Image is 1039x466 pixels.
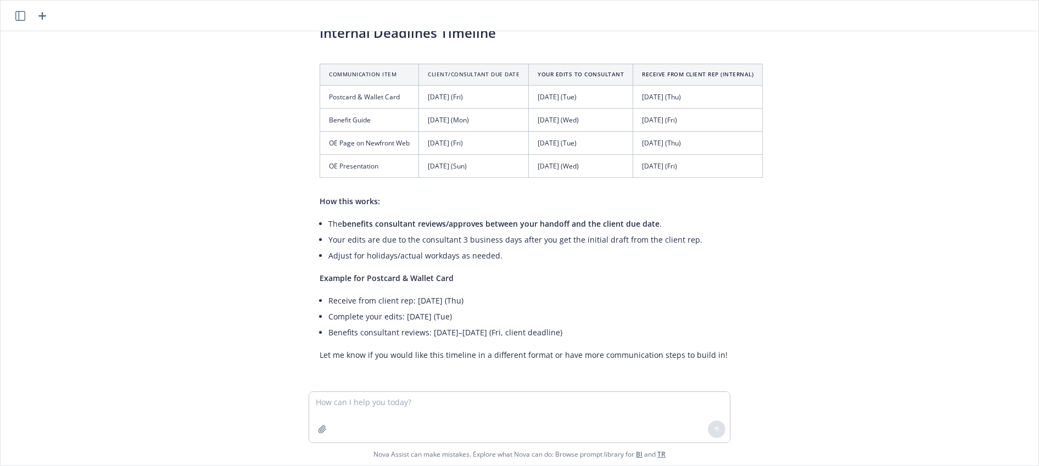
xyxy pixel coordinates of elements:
[328,248,763,263] li: Adjust for holidays/actual workdays as needed.
[642,70,753,78] span: Receive from Client Rep (Internal)
[529,85,633,108] td: [DATE] (Tue)
[320,131,419,154] td: OE Page on Newfront Web
[328,293,763,308] li: Receive from client rep: [DATE] (Thu)
[320,349,763,361] p: Let me know if you would like this timeline in a different format or have more communication step...
[419,64,529,85] th: Client/Consultant Due Date
[419,85,529,108] td: [DATE] (Fri)
[320,155,419,178] td: OE Presentation
[633,155,763,178] td: [DATE] (Fri)
[529,155,633,178] td: [DATE] (Wed)
[419,155,529,178] td: [DATE] (Sun)
[320,196,380,206] span: How this works:
[328,232,763,248] li: Your edits are due to the consultant 3 business days after you get the initial draft from the cli...
[328,308,763,324] li: Complete your edits: [DATE] (Tue)
[538,70,624,78] span: Your Edits to Consultant
[633,131,763,154] td: [DATE] (Thu)
[320,24,763,42] h3: Internal Deadlines Timeline
[328,324,763,340] li: Benefits consultant reviews: [DATE]–[DATE] (Fri, client deadline)
[328,216,763,232] li: The .
[342,218,660,229] span: benefits consultant reviews/approves between your handoff and the client due date
[657,450,666,459] a: TR
[633,108,763,131] td: [DATE] (Fri)
[5,443,1034,465] span: Nova Assist can make mistakes. Explore what Nova can do: Browse prompt library for and
[419,131,529,154] td: [DATE] (Fri)
[633,85,763,108] td: [DATE] (Thu)
[529,131,633,154] td: [DATE] (Tue)
[320,64,419,85] th: Communication Item
[636,450,643,459] a: BI
[320,273,454,283] span: Example for Postcard & Wallet Card
[529,108,633,131] td: [DATE] (Wed)
[320,108,419,131] td: Benefit Guide
[320,85,419,108] td: Postcard & Wallet Card
[419,108,529,131] td: [DATE] (Mon)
